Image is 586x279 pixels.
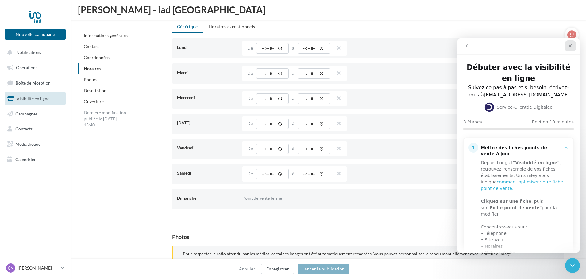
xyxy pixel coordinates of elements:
label: à [292,146,294,151]
div: [DATE] [177,117,237,128]
button: Nouvelle campagne [5,29,66,40]
iframe: Intercom live chat [565,258,580,273]
p: [PERSON_NAME] [18,265,59,271]
span: CN [8,265,14,271]
span: Boîte de réception [16,80,51,85]
a: Boîte de réception [4,76,67,89]
li: Horaires exceptionnels [204,21,260,32]
a: Ouverture [84,99,104,104]
div: Photos [172,234,189,239]
a: CN [PERSON_NAME] [5,262,66,274]
a: Contacts [4,123,67,135]
span: Opérations [16,65,37,70]
div: Vendredi [177,142,237,153]
button: Notifications [4,46,64,59]
span: Calendrier [15,157,36,162]
a: Horaires [84,66,101,71]
label: à [292,96,294,100]
div: Samedi [177,168,237,179]
a: Description [84,88,106,93]
span: Contacts [15,126,33,131]
a: Visibilité en ligne [4,92,67,105]
div: Mercredi [177,92,237,103]
div: Dimanche [177,193,237,204]
label: à [292,121,294,126]
a: Photos [84,77,97,82]
label: De [247,46,253,50]
span: Campagnes [15,111,37,116]
div: Dernière modification publiée le [DATE] 15:40 [78,107,133,130]
button: Enregistrer [261,264,294,274]
a: Calendrier [4,153,67,166]
a: Coordonnées [84,55,110,60]
label: à [292,172,294,176]
div: Lundi [177,42,237,53]
div: • Galerie photos [24,212,107,218]
a: Contact [84,44,99,49]
span: [PERSON_NAME] - iad [GEOGRAPHIC_DATA] [78,5,265,14]
div: Point de vente fermé [242,193,455,204]
label: De [247,146,253,151]
label: à [292,71,294,75]
p: Pour respecter le ratio attendu par les médias, certaines images ont été automatiquement recadrée... [183,251,554,257]
a: Campagnes [4,107,67,120]
a: Informations générales [84,33,128,38]
span: Médiathèque [15,141,40,147]
span: Notifications [16,50,41,55]
a: Opérations [4,61,67,74]
button: Lancer la publication [298,264,349,274]
span: Visibilité en ligne [17,96,49,101]
label: De [247,96,253,100]
label: De [247,71,253,75]
label: De [247,172,253,176]
label: à [292,46,294,50]
a: Médiathèque [4,138,67,151]
div: Mardi [177,67,237,78]
iframe: Intercom live chat [457,38,580,253]
button: Annuler [237,265,258,273]
label: De [247,121,253,126]
li: Générique [172,21,203,33]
